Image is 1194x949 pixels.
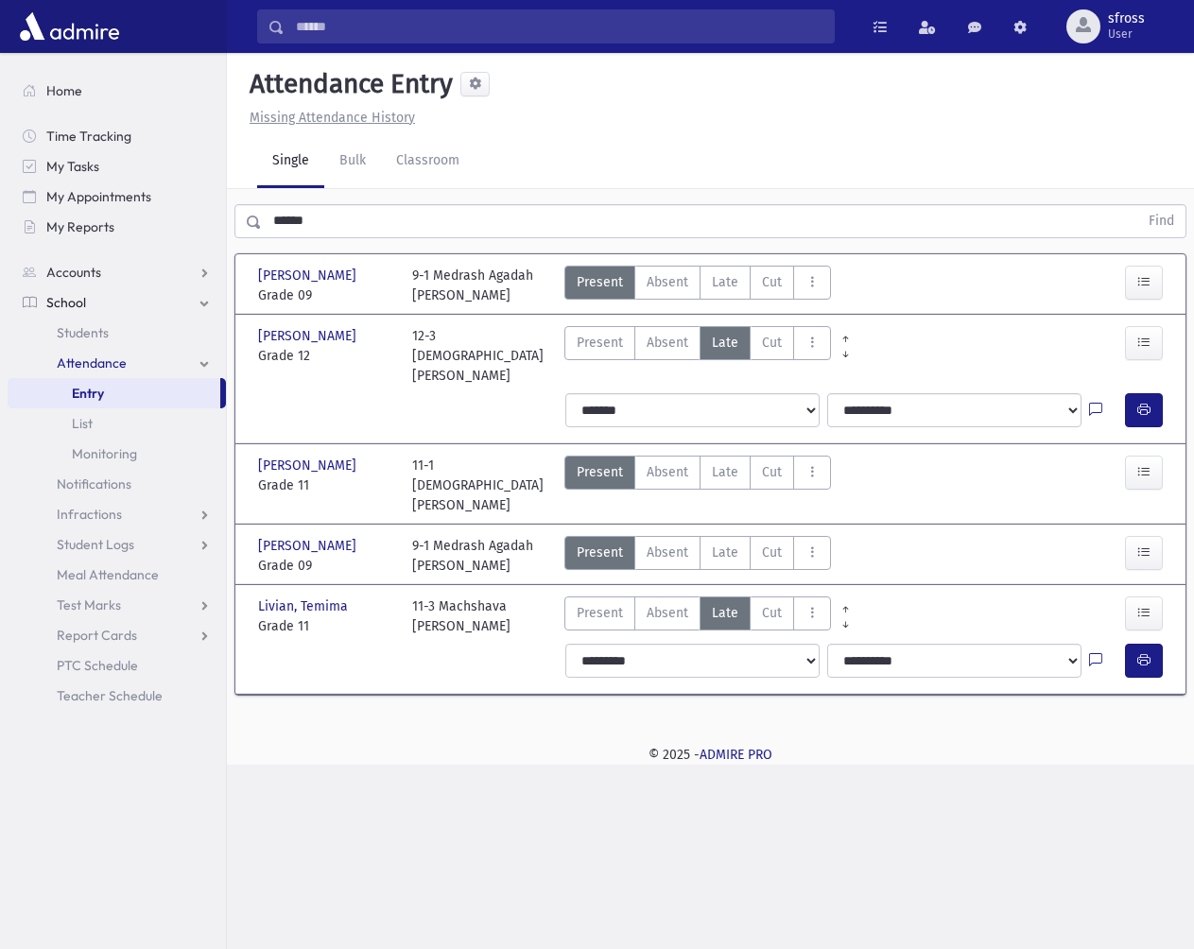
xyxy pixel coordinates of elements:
span: Present [577,543,623,562]
span: Absent [647,272,688,292]
span: Grade 12 [258,346,393,366]
span: Student Logs [57,536,134,553]
div: AttTypes [564,536,831,576]
span: Late [712,272,738,292]
span: School [46,294,86,311]
span: My Tasks [46,158,99,175]
h5: Attendance Entry [242,68,453,100]
span: Absent [647,603,688,623]
a: Attendance [8,348,226,378]
img: AdmirePro [15,8,124,45]
span: Cut [762,462,782,482]
span: PTC Schedule [57,657,138,674]
a: Report Cards [8,620,226,650]
a: Bulk [324,135,381,188]
span: Report Cards [57,627,137,644]
a: Teacher Schedule [8,681,226,711]
span: List [72,415,93,432]
span: Late [712,462,738,482]
span: Entry [72,385,104,402]
span: [PERSON_NAME] [258,456,360,475]
span: Absent [647,333,688,353]
a: Home [8,76,226,106]
span: [PERSON_NAME] [258,266,360,285]
div: AttTypes [564,596,831,636]
a: My Tasks [8,151,226,181]
span: Absent [647,543,688,562]
a: Test Marks [8,590,226,620]
a: Infractions [8,499,226,529]
span: Time Tracking [46,128,131,145]
a: List [8,408,226,439]
span: Notifications [57,475,131,492]
a: Single [257,135,324,188]
a: Notifications [8,469,226,499]
span: Present [577,462,623,482]
div: 9-1 Medrash Agadah [PERSON_NAME] [412,536,533,576]
span: Cut [762,543,782,562]
span: Absent [647,462,688,482]
span: Livian, Temima [258,596,352,616]
span: Meal Attendance [57,566,159,583]
div: AttTypes [564,456,831,515]
span: [PERSON_NAME] [258,536,360,556]
a: Entry [8,378,220,408]
span: Teacher Schedule [57,687,163,704]
span: Monitoring [72,445,137,462]
span: Home [46,82,82,99]
span: My Reports [46,218,114,235]
a: Students [8,318,226,348]
span: Cut [762,272,782,292]
div: 9-1 Medrash Agadah [PERSON_NAME] [412,266,533,305]
span: Cut [762,333,782,353]
span: Grade 09 [258,285,393,305]
span: [PERSON_NAME] [258,326,360,346]
a: My Reports [8,212,226,242]
span: Grade 11 [258,616,393,636]
input: Search [285,9,834,43]
div: AttTypes [564,266,831,305]
a: ADMIRE PRO [700,747,772,763]
span: Late [712,603,738,623]
a: Student Logs [8,529,226,560]
a: School [8,287,226,318]
a: Monitoring [8,439,226,469]
a: PTC Schedule [8,650,226,681]
span: User [1108,26,1145,42]
a: Time Tracking [8,121,226,151]
div: 12-3 [DEMOGRAPHIC_DATA] [PERSON_NAME] [412,326,547,386]
a: Missing Attendance History [242,110,415,126]
a: My Appointments [8,181,226,212]
span: Present [577,333,623,353]
span: Present [577,272,623,292]
div: 11-1 [DEMOGRAPHIC_DATA] [PERSON_NAME] [412,456,547,515]
span: Attendance [57,354,127,371]
span: Grade 09 [258,556,393,576]
div: 11-3 Machshava [PERSON_NAME] [412,596,510,636]
a: Classroom [381,135,475,188]
span: Infractions [57,506,122,523]
a: Accounts [8,257,226,287]
div: AttTypes [564,326,831,386]
a: Meal Attendance [8,560,226,590]
button: Find [1137,205,1185,237]
span: sfross [1108,11,1145,26]
u: Missing Attendance History [250,110,415,126]
span: My Appointments [46,188,151,205]
span: Test Marks [57,596,121,613]
span: Present [577,603,623,623]
span: Late [712,543,738,562]
span: Grade 11 [258,475,393,495]
span: Accounts [46,264,101,281]
span: Cut [762,603,782,623]
span: Late [712,333,738,353]
div: © 2025 - [257,745,1164,765]
span: Students [57,324,109,341]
